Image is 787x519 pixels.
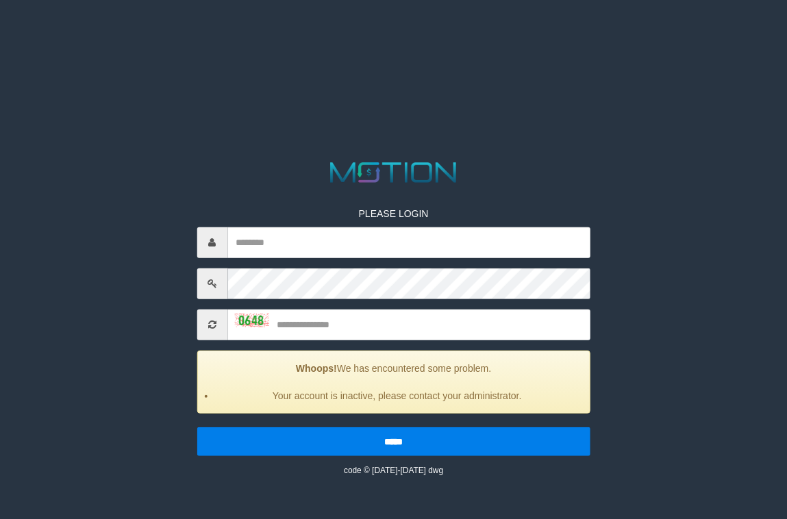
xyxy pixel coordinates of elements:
[197,206,590,220] p: PLEASE LOGIN
[325,159,462,186] img: MOTION_logo.png
[296,362,337,373] strong: Whoops!
[344,465,443,474] small: code © [DATE]-[DATE] dwg
[234,314,268,327] img: captcha
[197,350,590,413] div: We has encountered some problem.
[214,388,579,402] li: Your account is inactive, please contact your administrator.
